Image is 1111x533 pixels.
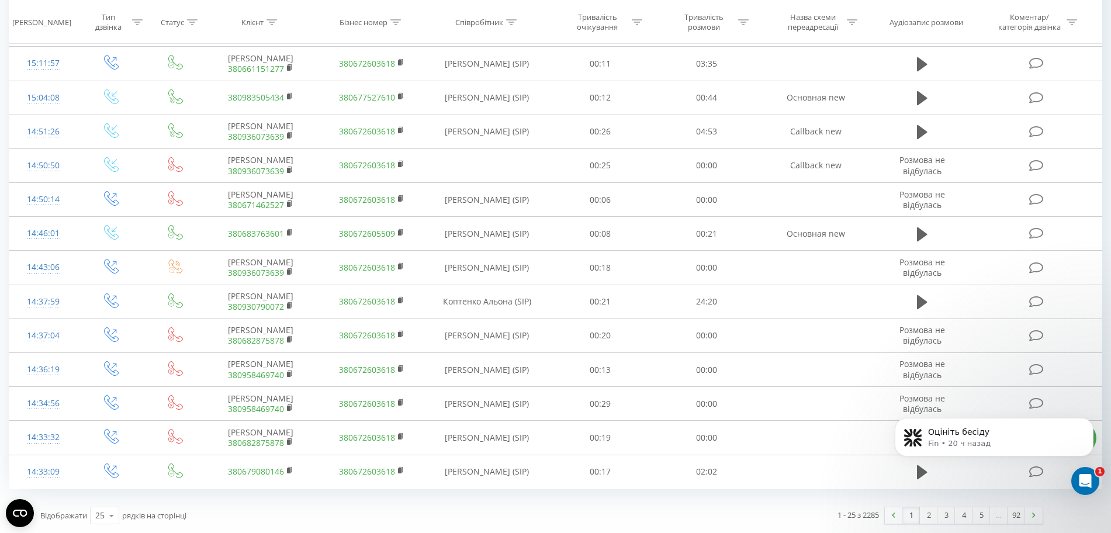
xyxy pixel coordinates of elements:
td: 00:13 [547,353,654,387]
div: 14:50:14 [21,188,65,211]
a: 380683763601 [228,228,284,239]
td: 00:00 [653,387,760,421]
td: 00:08 [547,217,654,251]
td: 24:20 [653,285,760,319]
td: [PERSON_NAME] (SIP) [427,115,546,148]
td: 00:25 [547,148,654,182]
td: 00:17 [547,455,654,489]
a: 380983505434 [228,92,284,103]
td: Callback new [760,115,871,148]
div: Співробітник [455,17,503,27]
div: 14:33:32 [21,426,65,449]
td: [PERSON_NAME] [205,251,316,285]
span: Розмова не відбулась [899,358,945,380]
div: 14:34:56 [21,392,65,415]
td: 03:35 [653,47,760,81]
td: 00:00 [653,183,760,217]
td: [PERSON_NAME] [205,353,316,387]
span: Розмова не відбулась [899,393,945,414]
span: рядків на сторінці [122,510,186,521]
a: 380672603618 [339,398,395,409]
div: 25 [95,510,105,521]
div: 1 - 25 з 2285 [837,509,879,521]
a: 380682875878 [228,437,284,448]
div: 15:04:08 [21,86,65,109]
td: Основная new [760,217,871,251]
div: [PERSON_NAME] [12,17,71,27]
a: 5 [972,507,990,524]
td: 02:02 [653,455,760,489]
td: 00:06 [547,183,654,217]
td: 00:21 [547,285,654,319]
td: [PERSON_NAME] [205,47,316,81]
a: 4 [955,507,972,524]
div: Аудіозапис розмови [890,17,963,27]
span: 1 [1095,467,1105,476]
td: [PERSON_NAME] (SIP) [427,183,546,217]
td: 00:00 [653,421,760,455]
td: 00:00 [653,319,760,352]
a: 380677527610 [339,92,395,103]
button: Open CMP widget [6,499,34,527]
td: 00:00 [653,353,760,387]
td: [PERSON_NAME] [205,115,316,148]
div: 14:37:04 [21,324,65,347]
a: 380672603618 [339,296,395,307]
a: 380958469740 [228,369,284,380]
td: Callback new [760,148,871,182]
td: 04:53 [653,115,760,148]
a: 380672603618 [339,58,395,69]
a: 380679080146 [228,466,284,477]
td: Основная new [760,81,871,115]
div: Тип дзвінка [88,12,129,32]
td: 00:19 [547,421,654,455]
div: Коментар/категорія дзвінка [995,12,1064,32]
td: [PERSON_NAME] (SIP) [427,217,546,251]
div: 14:37:59 [21,290,65,313]
iframe: Intercom live chat [1071,467,1099,495]
td: 00:12 [547,81,654,115]
td: [PERSON_NAME] [205,285,316,319]
a: 380936073639 [228,131,284,142]
a: 3 [937,507,955,524]
a: 92 [1008,507,1025,524]
a: 380930790072 [228,301,284,312]
a: 1 [902,507,920,524]
a: 380936073639 [228,165,284,176]
td: 00:18 [547,251,654,285]
div: Тривалість очікування [566,12,629,32]
td: 00:21 [653,217,760,251]
td: [PERSON_NAME] (SIP) [427,319,546,352]
a: 380672603618 [339,194,395,205]
div: … [990,507,1008,524]
a: 380672603618 [339,160,395,171]
div: 15:11:57 [21,52,65,75]
td: [PERSON_NAME] (SIP) [427,81,546,115]
iframe: Intercom notifications сообщение [877,393,1111,501]
td: [PERSON_NAME] (SIP) [427,421,546,455]
a: 380672603618 [339,262,395,273]
span: Розмова не відбулась [899,324,945,346]
td: [PERSON_NAME] (SIP) [427,455,546,489]
a: 380936073639 [228,267,284,278]
a: 2 [920,507,937,524]
div: 14:50:50 [21,154,65,177]
td: [PERSON_NAME] [205,421,316,455]
a: 380661151277 [228,63,284,74]
a: 380682875878 [228,335,284,346]
td: [PERSON_NAME] [205,387,316,421]
td: [PERSON_NAME] [205,148,316,182]
td: [PERSON_NAME] [205,183,316,217]
div: 14:46:01 [21,222,65,245]
td: [PERSON_NAME] (SIP) [427,353,546,387]
span: Розмова не відбулась [899,154,945,176]
div: 14:51:26 [21,120,65,143]
td: [PERSON_NAME] (SIP) [427,47,546,81]
td: 00:00 [653,251,760,285]
div: Тривалість розмови [673,12,735,32]
td: 00:20 [547,319,654,352]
